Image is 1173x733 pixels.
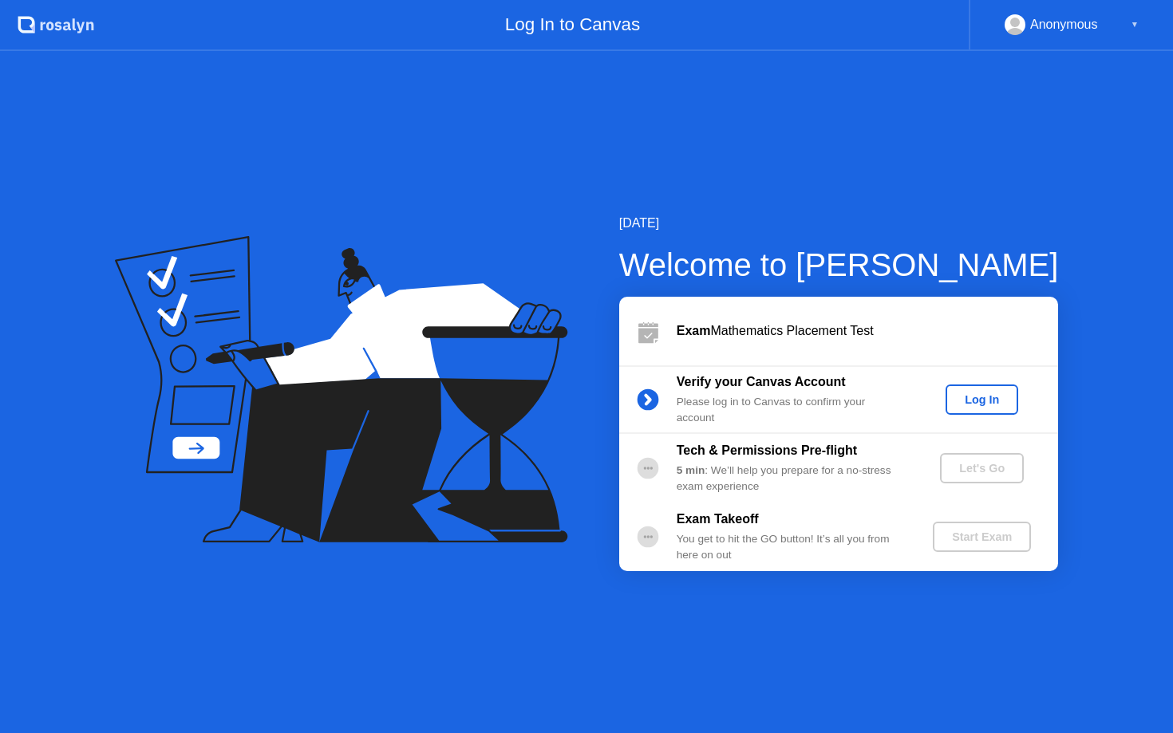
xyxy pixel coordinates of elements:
b: Exam [677,324,711,337]
div: ▼ [1131,14,1139,35]
div: : We’ll help you prepare for a no-stress exam experience [677,463,906,495]
div: Anonymous [1030,14,1098,35]
div: Please log in to Canvas to confirm your account [677,394,906,427]
b: 5 min [677,464,705,476]
div: You get to hit the GO button! It’s all you from here on out [677,531,906,564]
div: Log In [952,393,1012,406]
button: Start Exam [933,522,1031,552]
div: Welcome to [PERSON_NAME] [619,241,1059,289]
div: Start Exam [939,530,1025,543]
div: Let's Go [946,462,1017,475]
b: Verify your Canvas Account [677,375,846,388]
b: Exam Takeoff [677,512,759,526]
div: [DATE] [619,214,1059,233]
b: Tech & Permissions Pre-flight [677,443,857,457]
div: Mathematics Placement Test [677,321,1058,341]
button: Let's Go [940,453,1024,483]
button: Log In [946,384,1018,415]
